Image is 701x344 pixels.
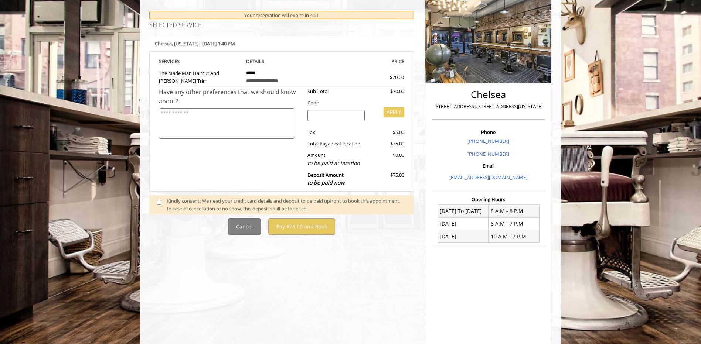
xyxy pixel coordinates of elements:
[149,11,414,20] div: Your reservation will expire in 4:51
[307,159,365,167] div: to be paid at location
[438,205,489,217] td: [DATE] To [DATE]
[467,138,509,144] a: [PHONE_NUMBER]
[307,172,344,186] b: Deposit Amount
[337,140,360,147] span: at location
[467,151,509,157] a: [PHONE_NUMBER]
[370,171,404,187] div: $75.00
[167,197,406,213] div: Kindly consent: We need your credit card details and deposit to be paid upfront to book this appo...
[449,174,527,180] a: [EMAIL_ADDRESS][DOMAIN_NAME]
[302,128,370,136] div: Tax
[489,205,540,217] td: 8 A.M - 8 P.M
[489,230,540,243] td: 10 A.M - 7 P.M
[432,197,545,202] h3: Opening Hours
[438,217,489,230] td: [DATE]
[363,73,404,81] div: $70.00
[433,130,543,135] h3: Phone
[159,87,302,106] div: Have any other preferences that we should know about?
[159,57,241,66] th: SERVICE
[370,140,404,148] div: $75.00
[370,87,404,95] div: $70.00
[384,107,404,117] button: APPLY
[149,22,414,29] h3: SELECTED SERVICE
[433,89,543,100] h2: Chelsea
[433,163,543,168] h3: Email
[302,140,370,148] div: Total Payable
[302,151,370,167] div: Amount
[159,66,241,87] td: The Made Man Haircut And [PERSON_NAME] Trim
[172,40,198,47] span: , [US_STATE]
[489,217,540,230] td: 8 A.M - 7 P.M
[241,57,323,66] th: DETAILS
[302,99,404,107] div: Code
[302,87,370,95] div: Sub-Total
[268,218,335,235] button: Pay $75.00 and Book
[323,57,405,66] th: PRICE
[438,230,489,243] td: [DATE]
[370,151,404,167] div: $0.00
[177,58,180,65] span: S
[228,218,261,235] button: Cancel
[370,128,404,136] div: $5.00
[307,179,344,186] span: to be paid now
[155,40,235,47] b: Chelsea | [DATE] 1:40 PM
[433,103,543,110] p: [STREET_ADDRESS],[STREET_ADDRESS][US_STATE]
